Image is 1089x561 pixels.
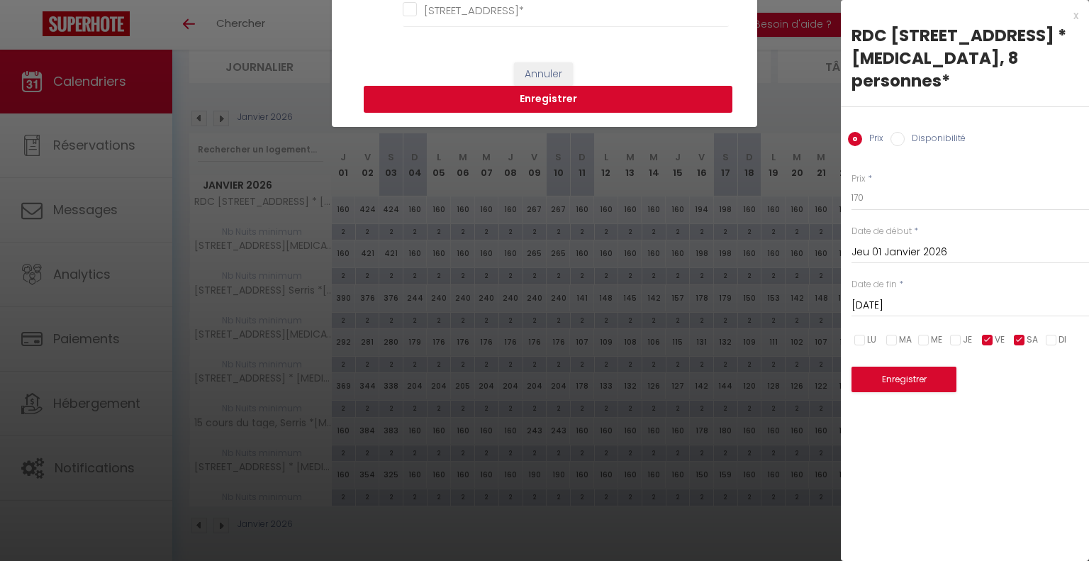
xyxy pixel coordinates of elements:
div: x [841,7,1078,24]
span: ME [931,333,942,347]
span: DI [1059,333,1066,347]
div: RDC [STREET_ADDRESS] * [MEDICAL_DATA], 8 personnes* [851,24,1078,92]
span: SA [1027,333,1038,347]
label: Prix [862,132,883,148]
button: Annuler [514,62,573,87]
label: Date de début [851,225,912,238]
button: Ouvrir le widget de chat LiveChat [11,6,54,48]
button: Enregistrer [364,86,732,113]
label: Prix [851,172,866,186]
span: LU [867,333,876,347]
span: VE [995,333,1005,347]
button: Enregistrer [851,367,956,392]
label: Date de fin [851,278,897,291]
span: MA [899,333,912,347]
label: Disponibilité [905,132,966,148]
span: JE [963,333,972,347]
